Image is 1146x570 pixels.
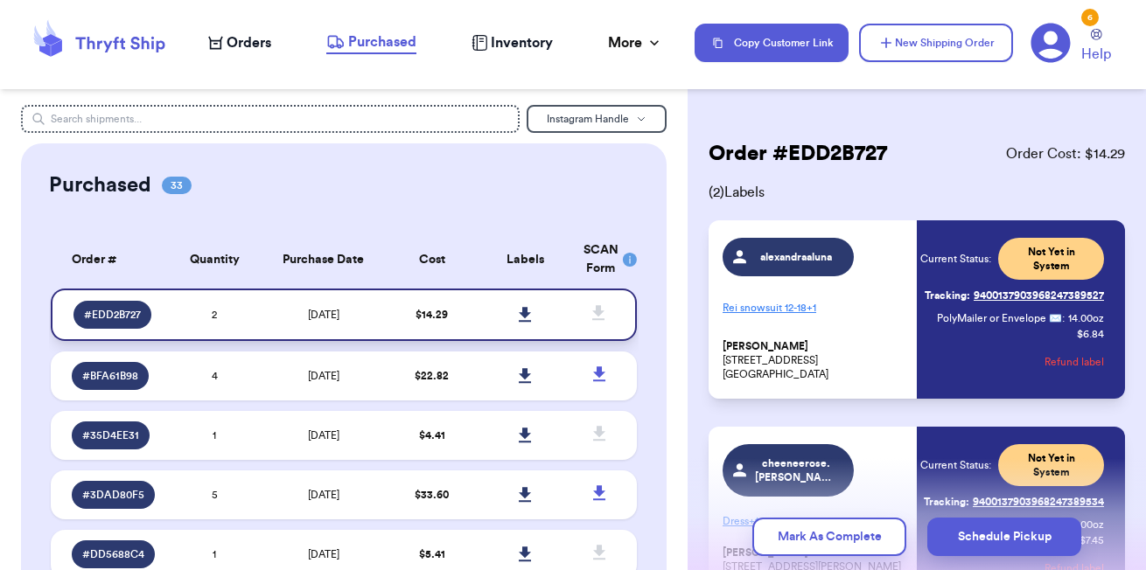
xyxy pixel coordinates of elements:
p: $ 6.84 [1077,327,1104,341]
span: $ 33.60 [415,490,449,500]
span: $ 22.82 [415,371,449,381]
span: Not Yet in System [1009,451,1094,479]
span: 5 [212,490,218,500]
button: Copy Customer Link [695,24,849,62]
span: 2 [212,309,217,320]
span: [PERSON_NAME] [723,340,808,353]
span: Orders [227,32,271,53]
span: # 3DAD80F5 [82,488,144,502]
a: Tracking:9400137903968247389534 [924,488,1104,516]
span: Tracking: [925,288,970,302]
th: Cost [385,231,479,288]
span: 33 [162,177,192,194]
span: Current Status: [920,458,991,472]
span: Tracking: [924,495,969,509]
div: 6 [1081,9,1099,26]
span: # BFA61B98 [82,369,138,383]
h2: Purchased [49,171,151,199]
span: # EDD2B727 [84,308,141,322]
a: Orders [208,32,271,53]
span: Not Yet in System [1009,245,1094,273]
p: Rei snowsuit 12-18 [723,294,906,322]
button: New Shipping Order [859,24,1013,62]
span: [DATE] [308,490,339,500]
span: ( 2 ) Labels [709,182,1125,203]
span: 1 [213,549,216,560]
button: Mark As Complete [752,518,906,556]
span: $ 5.41 [419,549,445,560]
span: Order Cost: $ 14.29 [1006,143,1125,164]
span: Purchased [348,31,416,52]
button: Instagram Handle [527,105,667,133]
div: More [608,32,663,53]
th: Order # [51,231,168,288]
a: Tracking:9400137903968247389527 [925,282,1104,309]
th: Quantity [168,231,262,288]
span: [DATE] [308,430,339,441]
span: 14.00 oz [1068,311,1104,325]
th: Purchase Date [262,231,385,288]
span: [DATE] [308,549,339,560]
span: # 35D4EE31 [82,428,139,442]
span: cheeneerose.[PERSON_NAME] [755,456,838,484]
span: [DATE] [308,309,339,320]
span: Help [1081,44,1111,65]
span: $ 4.41 [419,430,445,441]
span: [DATE] [308,371,339,381]
button: Schedule Pickup [927,518,1081,556]
span: PolyMailer or Envelope ✉️ [937,313,1062,323]
a: Purchased [326,31,416,54]
div: SCAN Form [583,241,617,278]
a: Help [1081,29,1111,65]
h2: Order # EDD2B727 [709,140,887,168]
a: 6 [1031,23,1071,63]
span: alexandraaluna [755,250,838,264]
span: $ 14.29 [416,309,448,320]
span: Inventory [491,32,553,53]
span: Current Status: [920,252,991,266]
span: # DD5688C4 [82,547,144,561]
input: Search shipments... [21,105,521,133]
p: [STREET_ADDRESS] [GEOGRAPHIC_DATA] [723,339,906,381]
span: Instagram Handle [547,114,629,124]
span: 4 [212,371,218,381]
button: Refund label [1045,343,1104,381]
span: : [1062,311,1065,325]
span: + 1 [807,302,816,313]
a: Inventory [472,32,553,53]
th: Labels [479,231,572,288]
span: 1 [213,430,216,441]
